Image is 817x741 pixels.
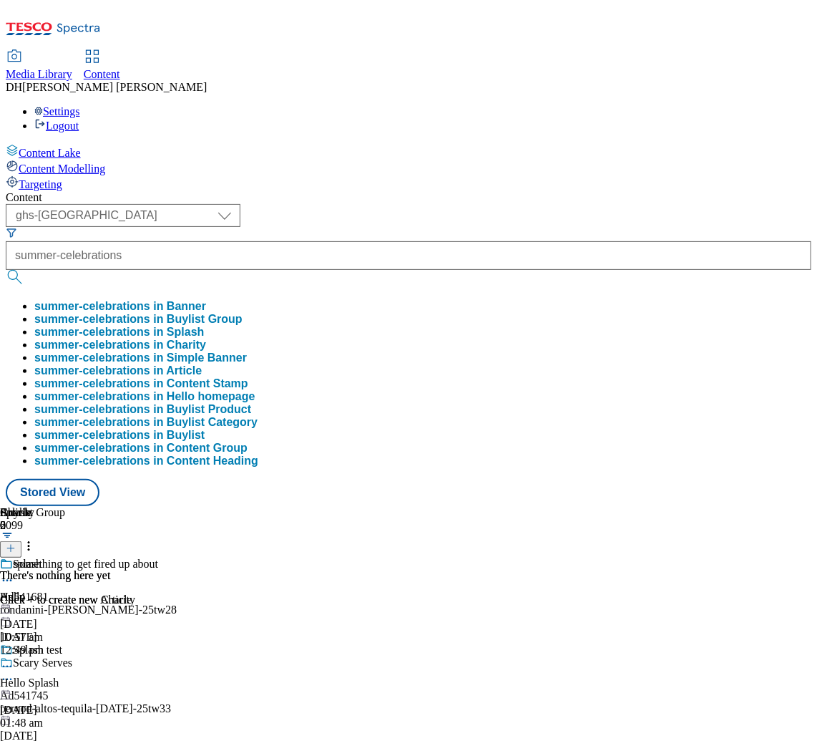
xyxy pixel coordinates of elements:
[6,144,811,160] a: Content Lake
[34,403,251,416] button: summer-celebrations in Buylist Product
[6,51,72,81] a: Media Library
[34,455,258,468] button: summer-celebrations in Content Heading
[34,377,248,390] div: summer-celebrations in
[6,68,72,80] span: Media Library
[34,105,80,117] a: Settings
[34,339,206,352] button: summer-celebrations in Charity
[84,68,120,80] span: Content
[6,191,811,204] div: Content
[167,313,243,325] span: Buylist Group
[6,479,99,506] button: Stored View
[19,163,105,175] span: Content Modelling
[34,416,258,429] button: summer-celebrations in Buylist Category
[6,160,811,175] a: Content Modelling
[34,429,205,442] button: summer-celebrations in Buylist
[6,175,811,191] a: Targeting
[34,313,243,326] button: summer-celebrations in Buylist Group
[19,147,81,159] span: Content Lake
[34,313,243,326] div: summer-celebrations in
[34,352,247,364] button: summer-celebrations in Simple Banner
[22,81,207,93] span: [PERSON_NAME] [PERSON_NAME]
[19,178,62,190] span: Targeting
[167,442,248,454] span: Content Group
[34,120,79,132] a: Logout
[34,442,248,455] button: summer-celebrations in Content Group
[13,558,41,571] div: splash
[34,390,255,403] button: summer-celebrations in Hello homepage
[34,364,202,377] button: summer-celebrations in Article
[34,326,204,339] button: summer-celebrations in Splash
[167,390,255,402] span: Hello homepage
[34,377,248,390] button: summer-celebrations in Content Stamp
[34,390,255,403] div: summer-celebrations in
[6,241,811,270] input: Search
[6,227,17,238] svg: Search Filters
[34,442,248,455] div: summer-celebrations in
[13,644,62,657] div: Splash test
[6,81,22,93] span: DH
[84,51,120,81] a: Content
[34,300,206,313] button: summer-celebrations in Banner
[167,377,248,389] span: Content Stamp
